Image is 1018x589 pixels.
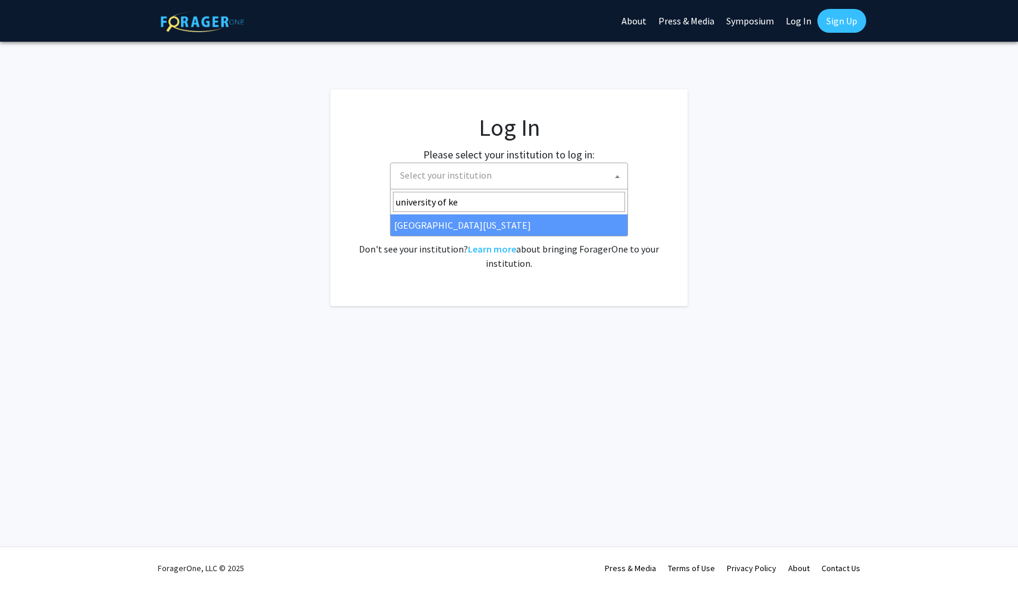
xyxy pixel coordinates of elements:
[354,213,664,270] div: No account? . Don't see your institution? about bringing ForagerOne to your institution.
[395,163,627,188] span: Select your institution
[605,563,656,574] a: Press & Media
[390,163,628,189] span: Select your institution
[393,192,625,212] input: Search
[822,563,860,574] a: Contact Us
[400,169,492,181] span: Select your institution
[668,563,715,574] a: Terms of Use
[423,147,595,163] label: Please select your institution to log in:
[391,214,627,236] li: [GEOGRAPHIC_DATA][US_STATE]
[161,11,244,32] img: ForagerOne Logo
[727,563,776,574] a: Privacy Policy
[817,9,866,33] a: Sign Up
[158,547,244,589] div: ForagerOne, LLC © 2025
[9,535,51,580] iframe: Chat
[788,563,810,574] a: About
[468,243,516,255] a: Learn more about bringing ForagerOne to your institution
[354,113,664,142] h1: Log In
